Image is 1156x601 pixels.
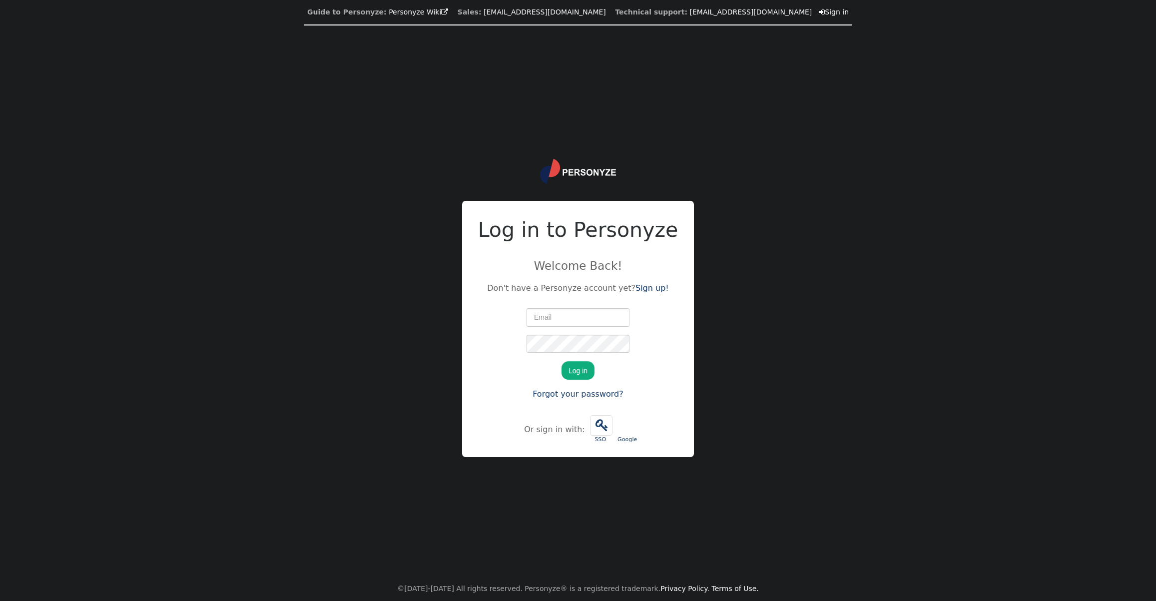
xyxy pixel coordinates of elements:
[397,577,759,601] center: ©[DATE]-[DATE] All rights reserved. Personyze® is a registered trademark.
[819,8,849,16] a: Sign in
[527,308,629,326] input: Email
[478,215,678,246] h2: Log in to Personyze
[524,424,587,436] div: Or sign in with:
[615,8,687,16] b: Technical support:
[819,8,825,15] span: 
[660,585,709,593] a: Privacy Policy.
[590,416,612,435] span: 
[533,389,623,399] a: Forgot your password?
[478,282,678,294] p: Don't have a Personyze account yet?
[690,8,812,16] a: [EMAIL_ADDRESS][DOMAIN_NAME]
[478,257,678,274] p: Welcome Back!
[615,411,640,449] a: Google
[540,159,616,184] img: logo.svg
[458,8,482,16] b: Sales:
[590,436,611,444] div: SSO
[389,8,448,16] a: Personyze Wiki
[712,585,759,593] a: Terms of Use.
[307,8,387,16] b: Guide to Personyze:
[635,283,669,293] a: Sign up!
[562,361,594,379] button: Log in
[611,415,643,437] iframe: Sign in with Google Button
[484,8,606,16] a: [EMAIL_ADDRESS][DOMAIN_NAME]
[587,410,615,449] a:  SSO
[617,436,637,444] div: Google
[441,8,448,15] span: 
